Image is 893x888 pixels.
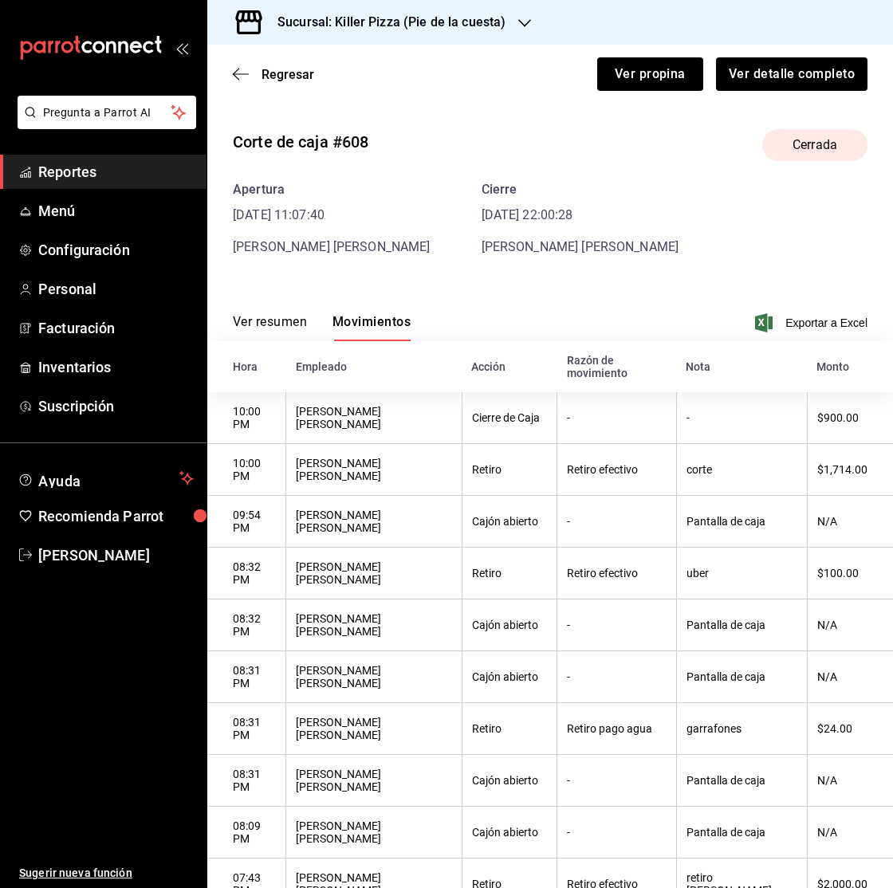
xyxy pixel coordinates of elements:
[207,807,286,859] th: 08:09 PM
[557,807,677,859] th: -
[207,651,286,703] th: 08:31 PM
[286,341,462,392] th: Empleado
[233,239,431,254] span: [PERSON_NAME] [PERSON_NAME]
[482,239,679,254] span: [PERSON_NAME] [PERSON_NAME]
[19,865,194,882] span: Sugerir nueva función
[676,651,807,703] th: Pantalla de caja
[462,703,557,755] th: Retiro
[38,395,194,417] span: Suscripción
[557,703,677,755] th: Retiro pago agua
[676,341,807,392] th: Nota
[11,116,196,132] a: Pregunta a Parrot AI
[207,392,286,444] th: 10:00 PM
[262,67,314,82] span: Regresar
[557,599,677,651] th: -
[286,444,462,496] th: [PERSON_NAME] [PERSON_NAME]
[18,96,196,129] button: Pregunta a Parrot AI
[676,807,807,859] th: Pantalla de caja
[286,548,462,599] th: [PERSON_NAME] [PERSON_NAME]
[807,599,893,651] th: N/A
[286,807,462,859] th: [PERSON_NAME] [PERSON_NAME]
[38,200,194,222] span: Menú
[758,313,867,332] button: Exportar a Excel
[807,755,893,807] th: N/A
[676,703,807,755] th: garrafones
[676,444,807,496] th: corte
[38,317,194,339] span: Facturación
[233,180,431,199] div: Apertura
[233,314,411,341] div: navigation tabs
[286,651,462,703] th: [PERSON_NAME] [PERSON_NAME]
[207,444,286,496] th: 10:00 PM
[286,392,462,444] th: [PERSON_NAME] [PERSON_NAME]
[557,444,677,496] th: Retiro efectivo
[807,651,893,703] th: N/A
[286,599,462,651] th: [PERSON_NAME] [PERSON_NAME]
[462,807,557,859] th: Cajón abierto
[462,651,557,703] th: Cajón abierto
[462,392,557,444] th: Cierre de Caja
[557,651,677,703] th: -
[557,755,677,807] th: -
[233,314,307,341] button: Ver resumen
[807,548,893,599] th: $100.00
[807,341,893,392] th: Monto
[233,206,431,225] time: [DATE] 11:07:40
[38,469,173,488] span: Ayuda
[462,341,557,392] th: Acción
[332,314,411,341] button: Movimientos
[462,496,557,548] th: Cajón abierto
[676,392,807,444] th: -
[207,496,286,548] th: 09:54 PM
[207,548,286,599] th: 08:32 PM
[807,444,893,496] th: $1,714.00
[233,67,314,82] button: Regresar
[265,13,506,32] h3: Sucursal: Killer Pizza (Pie de la cuesta)
[557,496,677,548] th: -
[462,548,557,599] th: Retiro
[676,599,807,651] th: Pantalla de caja
[286,703,462,755] th: [PERSON_NAME] [PERSON_NAME]
[807,496,893,548] th: N/A
[557,548,677,599] th: Retiro efectivo
[38,161,194,183] span: Reportes
[175,41,188,54] button: open_drawer_menu
[482,180,679,199] div: Cierre
[38,356,194,378] span: Inventarios
[676,496,807,548] th: Pantalla de caja
[207,599,286,651] th: 08:32 PM
[233,130,368,154] div: Corte de caja #608
[462,599,557,651] th: Cajón abierto
[676,755,807,807] th: Pantalla de caja
[716,57,867,91] button: Ver detalle completo
[207,341,286,392] th: Hora
[807,703,893,755] th: $24.00
[462,444,557,496] th: Retiro
[807,392,893,444] th: $900.00
[807,807,893,859] th: N/A
[783,136,847,155] span: Cerrada
[207,703,286,755] th: 08:31 PM
[43,104,171,121] span: Pregunta a Parrot AI
[38,239,194,261] span: Configuración
[207,755,286,807] th: 08:31 PM
[557,392,677,444] th: -
[286,755,462,807] th: [PERSON_NAME] [PERSON_NAME]
[597,57,703,91] button: Ver propina
[557,341,677,392] th: Razón de movimiento
[482,206,679,225] time: [DATE] 22:00:28
[676,548,807,599] th: uber
[38,505,194,527] span: Recomienda Parrot
[38,278,194,300] span: Personal
[38,544,194,566] span: [PERSON_NAME]
[462,755,557,807] th: Cajón abierto
[286,496,462,548] th: [PERSON_NAME] [PERSON_NAME]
